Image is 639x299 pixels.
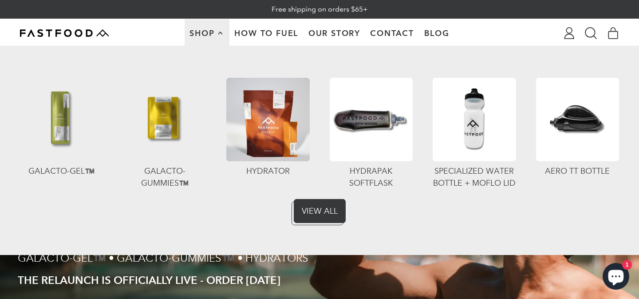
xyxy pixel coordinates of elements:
[20,29,109,37] img: Fastfood
[600,263,632,292] inbox-online-store-chat: Shopify online store chat
[303,19,365,47] a: Our Story
[18,251,308,265] p: Galacto-Gel™️ • Galacto-Gummies™️ • Hydrators
[419,19,454,47] a: Blog
[229,19,303,47] a: How To Fuel
[185,19,229,47] button: Shop
[189,29,217,37] span: Shop
[18,274,280,287] p: The RELAUNCH IS OFFICIALLY LIVE - ORDER [DATE]
[365,19,419,47] a: Contact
